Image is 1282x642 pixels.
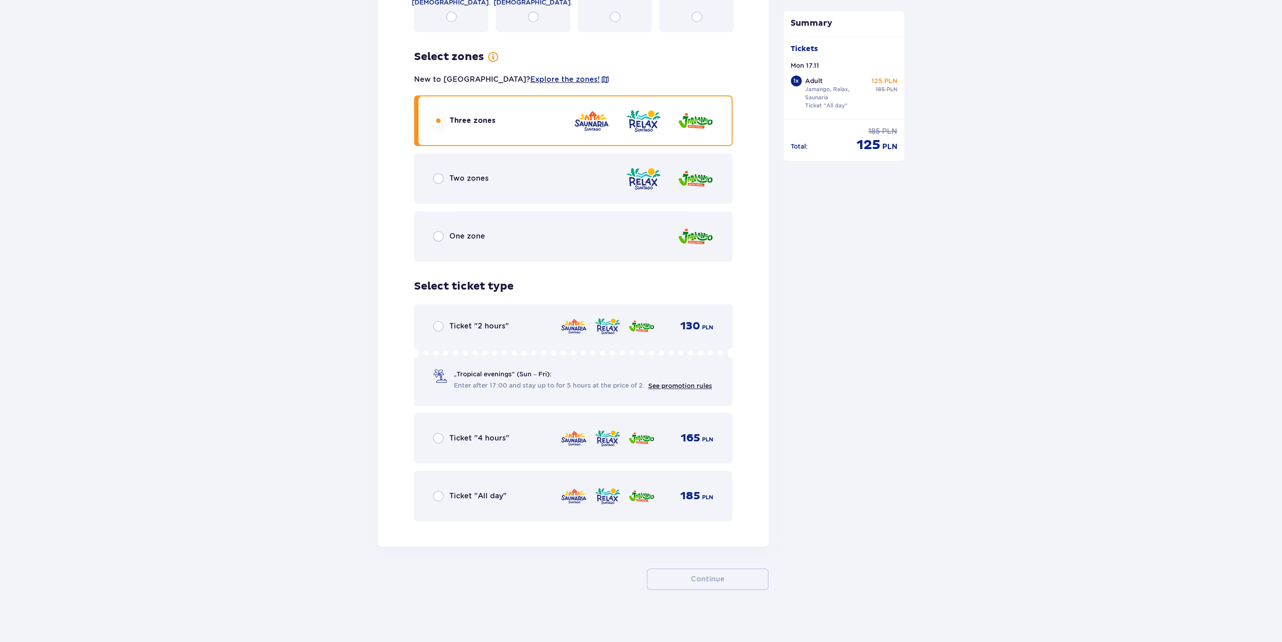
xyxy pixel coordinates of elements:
a: Explore the zones! [530,75,600,84]
span: 185 [868,127,880,136]
span: PLN [702,493,714,501]
h3: Select ticket type [414,280,514,293]
img: Saunaria [561,317,587,336]
p: Mon 17.11 [791,61,820,70]
img: Jamango [678,166,714,192]
span: Ticket "All day" [449,491,507,501]
span: „Tropical evenings" (Sun – Fri): [454,370,551,379]
img: Jamango [678,108,714,134]
img: Saunaria [561,429,587,448]
a: See promotion rules [648,382,712,389]
span: 165 [681,431,701,445]
div: 1 x [791,75,802,86]
span: 125 [857,136,881,154]
p: Adult [806,76,823,85]
span: Enter after 17:00 and stay up to for 5 hours at the price of 2. [454,381,645,390]
img: Saunaria [574,108,610,134]
span: PLN [882,142,897,152]
span: One zone [449,231,485,241]
p: Ticket "All day" [806,102,848,110]
img: Jamango [628,317,655,336]
p: Summary [784,18,905,29]
span: 185 [681,489,701,503]
h3: Select zones [414,50,484,64]
img: Jamango [628,429,655,448]
img: Jamango [678,224,714,249]
p: New to [GEOGRAPHIC_DATA]? [414,75,610,84]
img: Relax [594,317,621,336]
p: Jamango, Relax, Saunaria [806,85,868,102]
span: 185 [876,85,885,94]
span: 130 [681,319,701,333]
span: PLN [886,85,897,94]
button: Continue [647,568,769,590]
p: Total : [791,142,808,151]
span: PLN [702,323,714,332]
span: Ticket "2 hours" [449,321,509,331]
p: Continue [691,574,725,584]
img: Saunaria [561,487,587,506]
img: Relax [594,429,621,448]
span: Three zones [449,116,495,126]
img: Relax [626,166,662,192]
img: Relax [594,487,621,506]
span: PLN [882,127,897,136]
img: Jamango [628,487,655,506]
span: PLN [702,436,714,444]
span: Ticket "4 hours" [449,433,509,443]
span: Two zones [449,173,489,183]
p: Tickets [791,44,818,54]
p: 125 PLN [872,76,897,85]
img: Relax [626,108,662,134]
